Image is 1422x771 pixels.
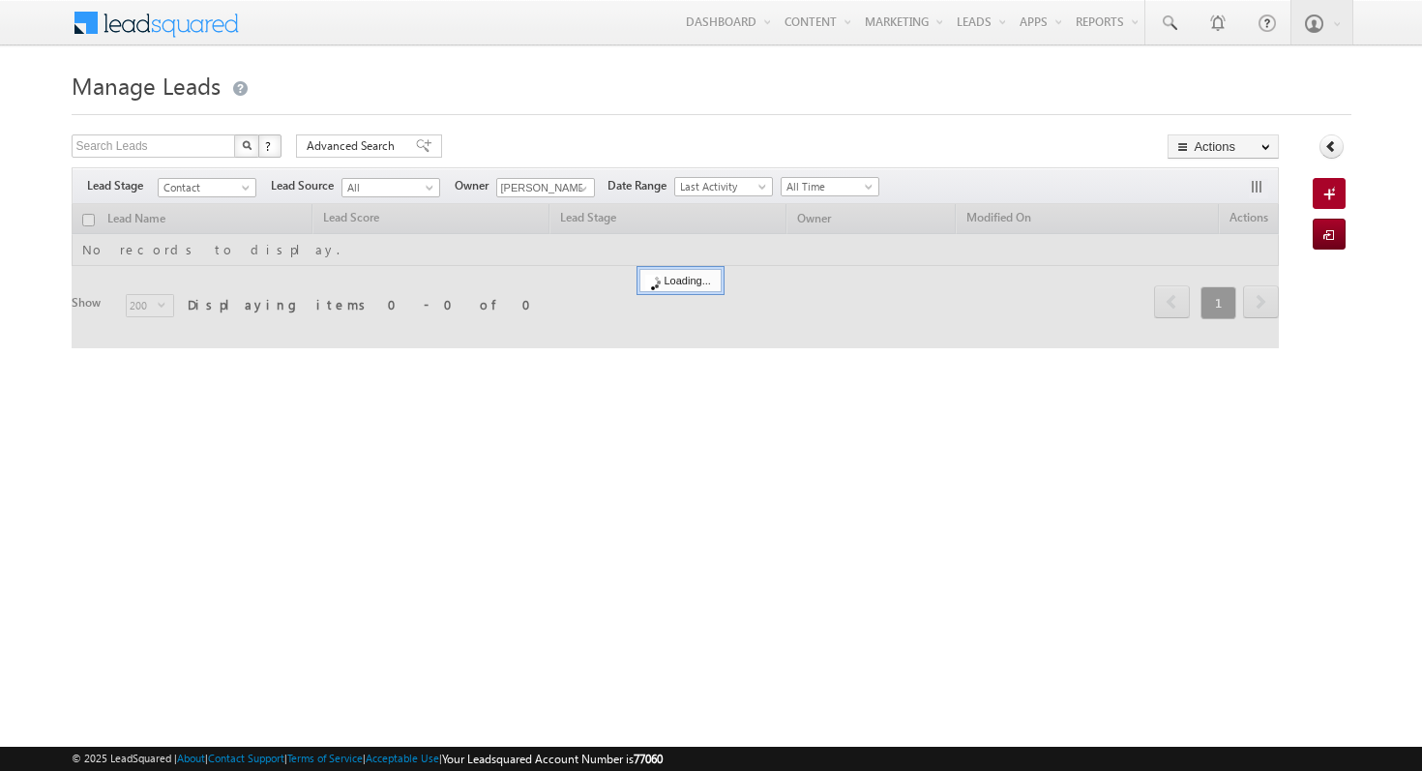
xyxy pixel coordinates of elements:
span: ? [265,137,274,154]
a: Terms of Service [287,752,363,764]
span: Your Leadsquared Account Number is [442,752,663,766]
span: All [342,179,434,196]
span: Contact [159,179,251,196]
span: Owner [455,177,496,194]
span: Date Range [607,177,674,194]
a: All [341,178,440,197]
img: Search [242,140,252,150]
button: Actions [1168,134,1279,159]
input: Type to Search [496,178,595,197]
a: Show All Items [569,179,593,198]
a: All Time [781,177,879,196]
a: Contact [158,178,256,197]
a: About [177,752,205,764]
div: Loading... [639,269,722,292]
a: Acceptable Use [366,752,439,764]
span: Lead Stage [87,177,158,194]
span: Lead Source [271,177,341,194]
span: © 2025 LeadSquared | | | | | [72,750,663,768]
span: 77060 [634,752,663,766]
a: Contact Support [208,752,284,764]
span: Last Activity [675,178,767,195]
span: Manage Leads [72,70,221,101]
button: ? [258,134,281,158]
a: Last Activity [674,177,773,196]
span: All Time [782,178,874,195]
span: Advanced Search [307,137,400,155]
